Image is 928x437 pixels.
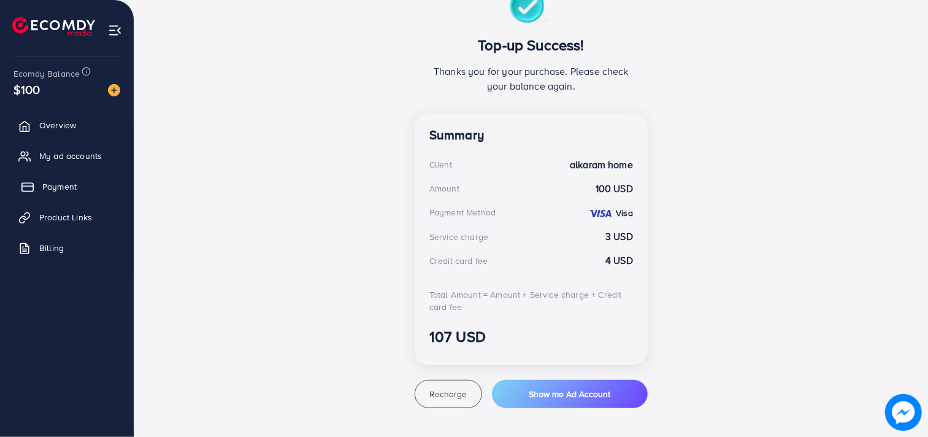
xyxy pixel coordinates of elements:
[570,158,633,172] strong: alkaram home
[605,230,633,244] strong: 3 USD
[13,68,80,80] span: Ecomdy Balance
[108,84,120,96] img: image
[596,182,633,196] strong: 100 USD
[605,253,633,268] strong: 4 USD
[9,144,125,168] a: My ad accounts
[616,207,633,219] strong: Visa
[429,64,633,93] p: Thanks you for your purchase. Please check your balance again.
[39,119,76,131] span: Overview
[9,174,125,199] a: Payment
[12,17,95,36] img: logo
[415,380,482,408] button: Recharge
[429,158,452,171] div: Client
[9,205,125,230] a: Product Links
[429,288,633,314] div: Total Amount = Amount + Service charge + Credit card fee
[429,328,633,346] h3: 107 USD
[39,242,64,254] span: Billing
[9,236,125,260] a: Billing
[39,150,102,162] span: My ad accounts
[429,388,467,400] span: Recharge
[492,380,648,408] button: Show me Ad Account
[588,209,613,218] img: credit
[529,388,610,400] span: Show me Ad Account
[9,113,125,137] a: Overview
[13,80,40,98] span: $100
[429,206,496,218] div: Payment Method
[429,36,633,54] h3: Top-up Success!
[429,128,633,143] h4: Summary
[888,397,918,427] img: image
[108,23,122,37] img: menu
[429,182,459,195] div: Amount
[39,211,92,223] span: Product Links
[42,180,77,193] span: Payment
[429,255,488,267] div: Credit card fee
[429,231,488,243] div: Service charge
